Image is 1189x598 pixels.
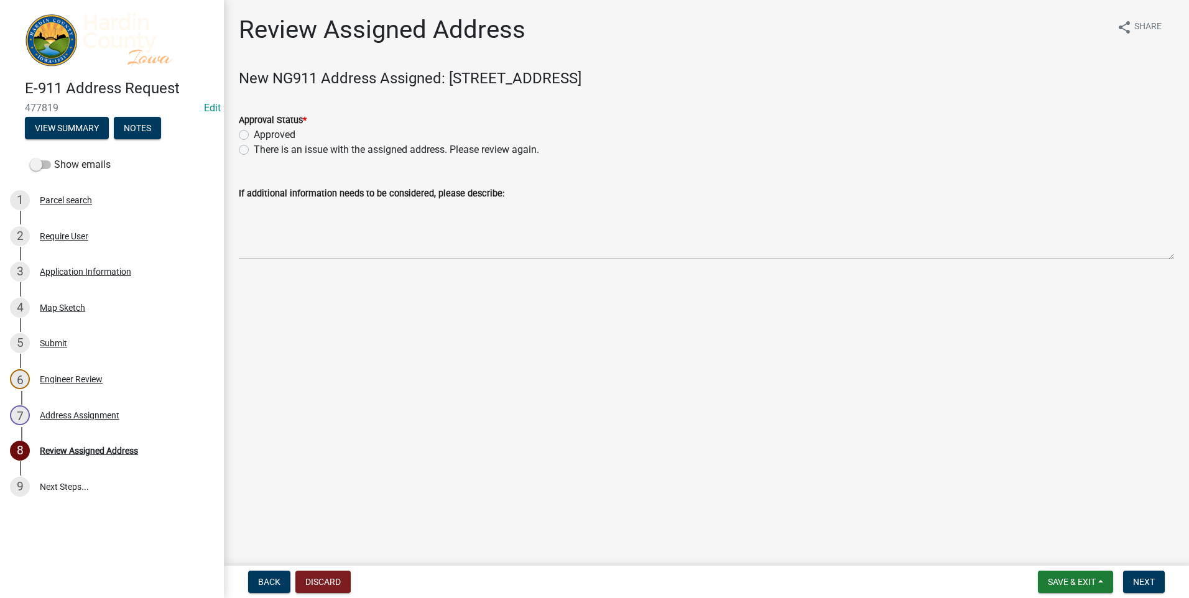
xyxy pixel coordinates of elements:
[25,124,109,134] wm-modal-confirm: Summary
[10,262,30,282] div: 3
[204,102,221,114] wm-modal-confirm: Edit Application Number
[40,446,138,455] div: Review Assigned Address
[40,232,88,241] div: Require User
[239,15,525,45] h1: Review Assigned Address
[114,124,161,134] wm-modal-confirm: Notes
[10,441,30,461] div: 8
[1038,571,1113,593] button: Save & Exit
[1117,20,1132,35] i: share
[10,333,30,353] div: 5
[239,70,1174,88] h4: New NG911 Address Assigned: [STREET_ADDRESS]
[248,571,290,593] button: Back
[239,116,307,125] label: Approval Status
[40,267,131,276] div: Application Information
[40,303,85,312] div: Map Sketch
[40,411,119,420] div: Address Assignment
[114,117,161,139] button: Notes
[10,477,30,497] div: 9
[10,298,30,318] div: 4
[254,142,539,157] label: There is an issue with the assigned address. Please review again.
[25,102,199,114] span: 477819
[1123,571,1165,593] button: Next
[295,571,351,593] button: Discard
[1134,20,1162,35] span: Share
[258,577,280,587] span: Back
[1048,577,1096,587] span: Save & Exit
[25,117,109,139] button: View Summary
[10,190,30,210] div: 1
[10,405,30,425] div: 7
[204,102,221,114] a: Edit
[30,157,111,172] label: Show emails
[10,226,30,246] div: 2
[1133,577,1155,587] span: Next
[254,127,295,142] label: Approved
[239,190,504,198] label: If additional information needs to be considered, please describe:
[25,13,204,67] img: Hardin County, Iowa
[40,196,92,205] div: Parcel search
[10,369,30,389] div: 6
[1107,15,1172,39] button: shareShare
[25,80,214,98] h4: E-911 Address Request
[40,339,67,347] div: Submit
[40,375,103,384] div: Engineer Review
